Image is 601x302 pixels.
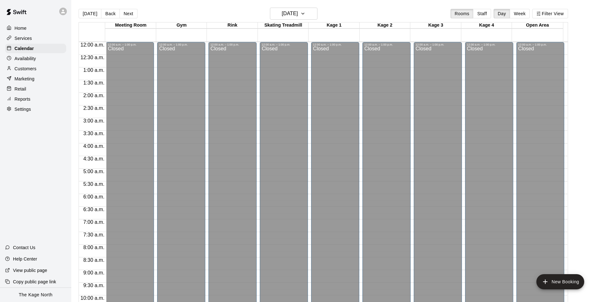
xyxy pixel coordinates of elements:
p: Copy public page link [13,279,56,285]
span: 5:30 a.m. [82,181,106,187]
div: 12:00 a.m. – 1:00 p.m. [108,43,152,46]
p: Settings [15,106,31,112]
span: 3:00 a.m. [82,118,106,123]
div: 12:00 a.m. – 1:00 p.m. [364,43,409,46]
span: 7:30 a.m. [82,232,106,237]
a: Home [5,23,66,33]
p: Home [15,25,27,31]
a: Marketing [5,74,66,84]
div: Rink [207,22,258,28]
button: add [536,274,584,289]
p: Contact Us [13,244,35,251]
p: The Kage North [19,292,53,298]
span: 8:30 a.m. [82,257,106,263]
button: Filter View [532,9,568,18]
div: 12:00 a.m. – 1:00 p.m. [416,43,460,46]
span: 10:00 a.m. [79,295,106,301]
p: Reports [15,96,30,102]
p: View public page [13,267,47,274]
span: 12:30 a.m. [79,55,106,60]
p: Retail [15,86,26,92]
span: 2:30 a.m. [82,105,106,111]
h6: [DATE] [282,9,298,18]
div: 12:00 a.m. – 1:00 p.m. [159,43,203,46]
span: 4:00 a.m. [82,143,106,149]
span: 6:30 a.m. [82,207,106,212]
button: Back [101,9,120,18]
div: Skating Treadmill [258,22,309,28]
span: 6:00 a.m. [82,194,106,199]
span: 8:00 a.m. [82,245,106,250]
div: Meeting Room [105,22,156,28]
span: 9:00 a.m. [82,270,106,275]
a: Customers [5,64,66,73]
span: 12:00 a.m. [79,42,106,47]
div: Kage 4 [461,22,512,28]
div: Kage 3 [410,22,461,28]
p: Availability [15,55,36,62]
button: Next [119,9,137,18]
span: 4:30 a.m. [82,156,106,161]
button: [DATE] [270,8,317,20]
div: Open Area [512,22,563,28]
a: Reports [5,94,66,104]
a: Settings [5,104,66,114]
div: Kage 1 [309,22,359,28]
span: 3:30 a.m. [82,131,106,136]
p: Customers [15,66,36,72]
div: 12:00 a.m. – 1:00 p.m. [467,43,511,46]
div: 12:00 a.m. – 1:00 p.m. [210,43,255,46]
div: 12:00 a.m. – 1:00 p.m. [518,43,563,46]
button: Week [510,9,530,18]
span: 5:00 a.m. [82,169,106,174]
span: 2:00 a.m. [82,93,106,98]
p: Marketing [15,76,35,82]
button: Rooms [451,9,473,18]
p: Calendar [15,45,34,52]
div: Kage 2 [360,22,410,28]
p: Services [15,35,32,41]
span: 7:00 a.m. [82,219,106,225]
div: Gym [156,22,207,28]
a: Calendar [5,44,66,53]
span: 1:30 a.m. [82,80,106,85]
a: Retail [5,84,66,94]
p: Help Center [13,256,37,262]
button: Staff [473,9,491,18]
button: Day [494,9,510,18]
span: 9:30 a.m. [82,283,106,288]
span: 1:00 a.m. [82,67,106,73]
div: 12:00 a.m. – 1:00 p.m. [262,43,306,46]
a: Availability [5,54,66,63]
button: [DATE] [79,9,101,18]
div: 12:00 a.m. – 1:00 p.m. [313,43,357,46]
a: Services [5,34,66,43]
